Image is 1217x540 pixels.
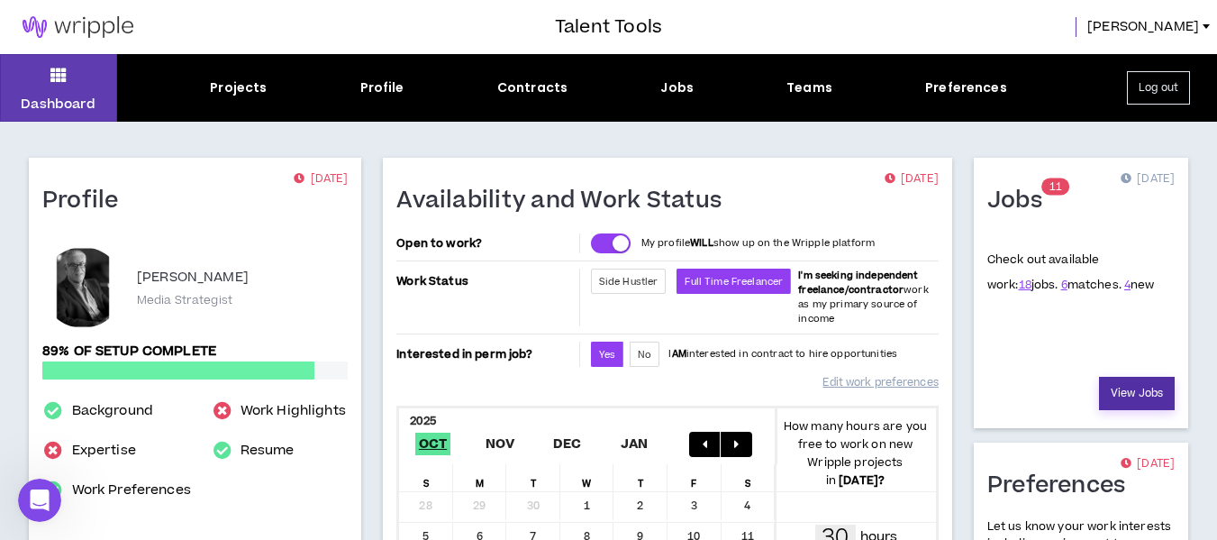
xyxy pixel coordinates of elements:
a: Resume [241,440,295,462]
iframe: Intercom live chat [18,479,61,522]
span: Nov [482,433,519,455]
h1: Availability and Work Status [396,187,735,215]
b: [DATE] ? [839,472,885,489]
div: T [506,464,560,491]
p: [PERSON_NAME] [137,267,249,288]
p: [DATE] [1121,170,1175,188]
strong: WILL [690,236,713,250]
span: 1 [1049,179,1056,195]
h1: Profile [42,187,132,215]
div: sheldon s. [42,247,123,328]
h3: Talent Tools [555,14,662,41]
a: Work Highlights [241,400,346,422]
a: 4 [1124,277,1131,293]
button: Log out [1127,71,1190,105]
span: Side Hustler [599,275,658,288]
p: Open to work? [396,236,575,251]
div: T [613,464,668,491]
span: matches. [1061,277,1122,293]
p: How many hours are you free to work on new Wripple projects in [775,417,936,490]
a: Edit work preferences [822,367,938,398]
span: Oct [415,433,451,455]
span: No [638,348,651,362]
a: 6 [1061,277,1067,293]
div: Projects [210,78,267,97]
p: [DATE] [1121,455,1175,473]
p: My profile show up on the Wripple platform [641,236,875,251]
span: new [1124,277,1155,293]
div: M [453,464,507,491]
p: Check out available work: [987,252,1155,293]
div: Teams [786,78,832,97]
div: F [668,464,722,491]
span: [PERSON_NAME] [1087,17,1199,37]
a: Expertise [72,440,136,462]
p: [DATE] [294,170,348,188]
div: S [722,464,776,491]
h1: Preferences [987,471,1140,500]
p: Dashboard [21,95,95,114]
b: I'm seeking independent freelance/contractor [798,269,918,297]
div: S [399,464,453,491]
div: Jobs [660,78,694,97]
sup: 11 [1042,178,1069,196]
p: Media Strategist [137,292,232,308]
a: Work Preferences [72,480,191,501]
strong: AM [672,347,686,361]
a: Background [72,400,153,422]
span: Yes [599,348,615,362]
span: 1 [1056,179,1062,195]
p: 89% of setup complete [42,342,348,362]
div: Profile [360,78,404,97]
p: Interested in perm job? [396,342,575,367]
span: Dec [549,433,586,455]
span: work as my primary source of income [798,269,928,325]
p: Work Status [396,269,575,294]
span: jobs. [1019,277,1058,293]
h1: Jobs [987,187,1056,215]
a: 18 [1019,277,1031,293]
div: W [560,464,614,491]
p: I interested in contract to hire opportunities [668,347,897,362]
a: View Jobs [1099,377,1175,410]
div: Preferences [925,78,1007,97]
b: 2025 [410,413,436,429]
span: Jan [617,433,652,455]
p: [DATE] [885,170,939,188]
div: Contracts [497,78,568,97]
